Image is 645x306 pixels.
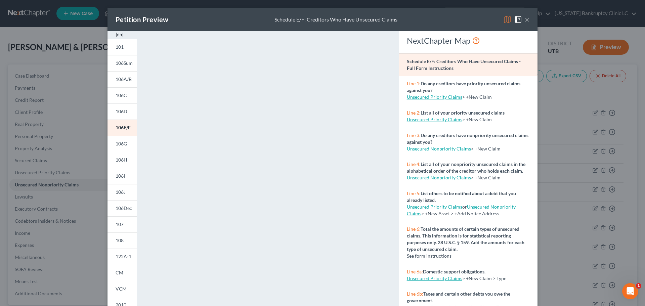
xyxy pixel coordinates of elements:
[407,35,529,46] div: NextChapter Map
[107,232,137,249] a: 108
[462,94,492,100] span: > +New Claim
[116,141,127,146] span: 106G
[116,286,127,292] span: VCM
[107,200,137,216] a: 106Dec
[407,226,524,252] strong: Total the amounts of certain types of unsecured claims. This information is for statistical repor...
[471,146,501,151] span: > +New Claim
[107,265,137,281] a: CM
[107,87,137,103] a: 106C
[107,39,137,55] a: 101
[622,283,638,299] iframe: Intercom live chat
[116,189,126,195] span: 106J
[116,173,125,179] span: 106I
[116,76,132,82] span: 106A/B
[407,81,421,86] span: Line 1:
[407,226,421,232] span: Line 6:
[116,221,124,227] span: 107
[116,270,123,275] span: CM
[116,60,133,66] span: 106Sum
[407,132,528,145] strong: Do any creditors have nonpriority unsecured claims against you?
[462,117,492,122] span: > +New Claim
[407,110,421,116] span: Line 2:
[116,254,131,259] span: 122A-1
[407,190,516,203] strong: List others to be notified about a debt that you already listed.
[116,15,168,24] div: Petition Preview
[471,175,501,180] span: > +New Claim
[407,161,421,167] span: Line 4:
[116,108,127,114] span: 106D
[116,157,127,163] span: 106H
[407,94,462,100] a: Unsecured Priority Claims
[407,81,520,93] strong: Do any creditors have priority unsecured claims against you?
[503,15,511,24] img: map-eea8200ae884c6f1103ae1953ef3d486a96c86aabb227e865a55264e3737af1f.svg
[407,253,451,259] span: See form instructions
[407,269,423,274] span: Line 6a:
[407,161,525,174] strong: List all of your nonpriority unsecured claims in the alphabetical order of the creditor who holds...
[116,31,124,39] img: expand-e0f6d898513216a626fdd78e52531dac95497ffd26381d4c15ee2fc46db09dca.svg
[274,16,397,24] div: Schedule E/F: Creditors Who Have Unsecured Claims
[107,136,137,152] a: 106G
[407,204,516,216] span: > +New Asset > +Add Notice Address
[423,269,485,274] strong: Domestic support obligations.
[407,204,462,210] a: Unsecured Priority Claims
[107,184,137,200] a: 106J
[107,249,137,265] a: 122A-1
[107,281,137,297] a: VCM
[407,117,462,122] a: Unsecured Priority Claims
[107,103,137,120] a: 106D
[407,175,471,180] a: Unsecured Nonpriority Claims
[107,152,137,168] a: 106H
[525,15,529,24] button: ×
[407,190,421,196] span: Line 5:
[116,237,124,243] span: 108
[116,125,131,130] span: 106E/F
[116,92,127,98] span: 106C
[462,275,506,281] span: > +New Claim > Type
[407,204,516,216] a: Unsecured Nonpriority Claims
[107,168,137,184] a: 106I
[421,110,505,116] strong: List all of your priority unsecured claims
[107,216,137,232] a: 107
[636,283,641,289] span: 1
[407,204,467,210] span: or
[116,44,124,50] span: 101
[407,146,471,151] a: Unsecured Nonpriority Claims
[407,291,510,303] strong: Taxes and certain other debts you owe the government.
[407,58,521,71] strong: Schedule E/F: Creditors Who Have Unsecured Claims - Full Form Instructions
[107,71,137,87] a: 106A/B
[107,55,137,71] a: 106Sum
[514,15,522,24] img: help-close-5ba153eb36485ed6c1ea00a893f15db1cb9b99d6cae46e1a8edb6c62d00a1a76.svg
[107,120,137,136] a: 106E/F
[116,205,132,211] span: 106Dec
[407,291,423,297] span: Line 6b:
[407,132,421,138] span: Line 3:
[407,275,462,281] a: Unsecured Priority Claims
